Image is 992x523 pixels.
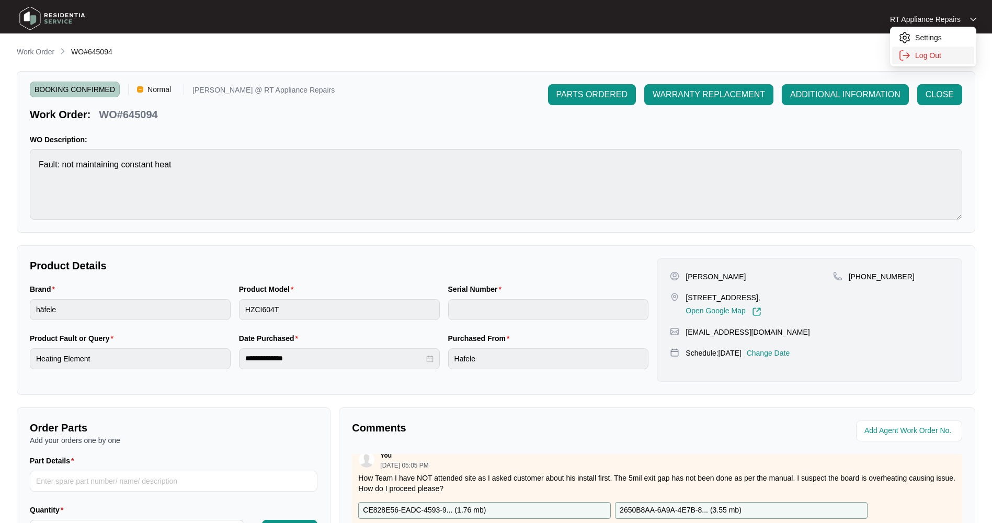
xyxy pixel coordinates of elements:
[17,47,54,57] p: Work Order
[917,84,962,105] button: CLOSE
[686,327,809,337] p: [EMAIL_ADDRESS][DOMAIN_NAME]
[548,84,636,105] button: PARTS ORDERED
[192,86,335,97] p: [PERSON_NAME] @ RT Appliance Repairs
[670,271,679,281] img: user-pin
[448,333,514,344] label: Purchased From
[653,88,765,101] span: WARRANTY REPLACEMENT
[30,134,962,145] p: WO Description:
[30,149,962,220] textarea: Fault: not maintaining constant heat
[833,271,842,281] img: map-pin
[670,292,679,302] img: map-pin
[239,299,440,320] input: Product Model
[30,299,231,320] input: Brand
[30,333,118,344] label: Product Fault or Query
[71,48,112,56] span: WO#645094
[448,348,649,369] input: Purchased From
[970,17,976,22] img: dropdown arrow
[686,348,741,358] p: Schedule: [DATE]
[359,452,374,468] img: user.svg
[16,3,89,34] img: residentia service logo
[59,47,67,55] img: chevron-right
[915,32,968,43] p: Settings
[245,353,424,364] input: Date Purchased
[30,82,120,97] span: BOOKING CONFIRMED
[380,451,392,460] p: You
[644,84,773,105] button: WARRANTY REPLACEMENT
[915,50,968,61] p: Log Out
[30,284,59,294] label: Brand
[30,505,67,515] label: Quantity
[30,107,90,122] p: Work Order:
[30,435,317,446] p: Add your orders one by one
[790,88,900,101] span: ADDITIONAL INFORMATION
[686,307,761,316] a: Open Google Map
[849,271,915,282] p: [PHONE_NUMBER]
[239,284,298,294] label: Product Model
[864,425,956,437] input: Add Agent Work Order No.
[448,299,649,320] input: Serial Number
[363,505,486,516] p: CE828E56-EADC-4593-9... ( 1.76 mb )
[747,348,790,358] p: Change Date
[686,271,746,282] p: [PERSON_NAME]
[620,505,742,516] p: 2650B8AA-6A9A-4E7B-8... ( 3.55 mb )
[898,49,911,62] img: settings icon
[30,456,78,466] label: Part Details
[898,31,911,44] img: settings icon
[30,471,317,492] input: Part Details
[358,473,956,494] p: How Team I have NOT attended site as I asked customer about his install first. The 5mil exit gap ...
[448,284,506,294] label: Serial Number
[782,84,909,105] button: ADDITIONAL INFORMATION
[556,88,628,101] span: PARTS ORDERED
[30,258,648,273] p: Product Details
[137,86,143,93] img: Vercel Logo
[352,420,649,435] p: Comments
[30,348,231,369] input: Product Fault or Query
[670,348,679,357] img: map-pin
[30,420,317,435] p: Order Parts
[380,462,428,469] p: [DATE] 05:05 PM
[926,88,954,101] span: CLOSE
[686,292,761,303] p: [STREET_ADDRESS],
[670,327,679,336] img: map-pin
[15,47,56,58] a: Work Order
[239,333,302,344] label: Date Purchased
[890,14,961,25] p: RT Appliance Repairs
[99,107,157,122] p: WO#645094
[752,307,761,316] img: Link-External
[143,82,175,97] span: Normal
